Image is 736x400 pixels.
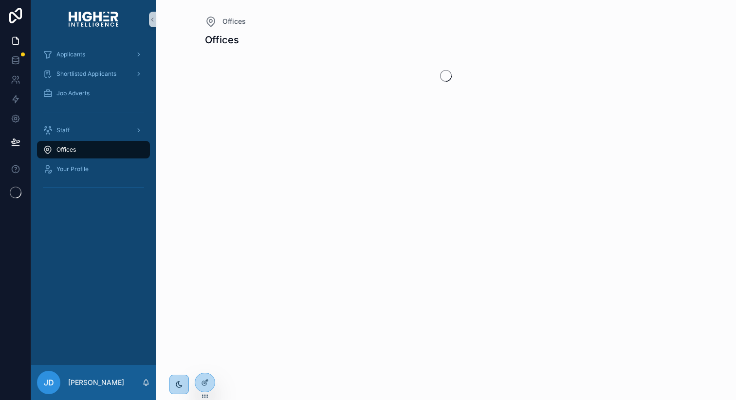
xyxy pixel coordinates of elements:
img: App logo [69,12,118,27]
span: JD [44,377,54,388]
span: Offices [56,146,76,154]
span: Applicants [56,51,85,58]
a: Staff [37,122,150,139]
span: Offices [222,17,246,26]
div: scrollable content [31,39,156,208]
span: Job Adverts [56,89,90,97]
span: Shortlisted Applicants [56,70,116,78]
a: Applicants [37,46,150,63]
h1: Offices [205,33,239,47]
a: Shortlisted Applicants [37,65,150,83]
p: [PERSON_NAME] [68,378,124,387]
a: Offices [205,16,246,27]
span: Your Profile [56,165,89,173]
a: Job Adverts [37,85,150,102]
span: Staff [56,126,70,134]
a: Your Profile [37,160,150,178]
a: Offices [37,141,150,158]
